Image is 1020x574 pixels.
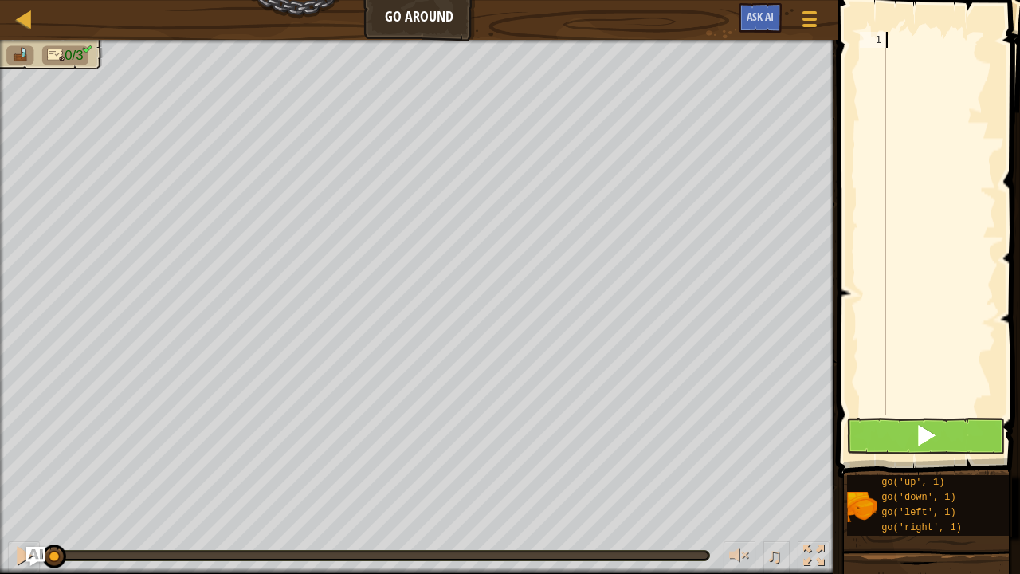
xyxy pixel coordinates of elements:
[846,418,1005,454] button: Shift+Enter: Run current code.
[881,507,956,518] span: go('left', 1)
[798,541,830,574] button: Toggle fullscreen
[739,3,782,33] button: Ask AI
[881,492,956,503] span: go('down', 1)
[42,46,88,65] li: Only 3 lines of code
[860,32,886,48] div: 1
[724,541,755,574] button: Adjust volume
[847,492,877,522] img: portrait.png
[65,48,83,63] span: 0/3
[767,544,783,568] span: ♫
[881,522,962,533] span: go('right', 1)
[763,541,790,574] button: ♫
[8,541,40,574] button: Ctrl + P: Pause
[26,547,45,566] button: Ask AI
[790,3,830,41] button: Show game menu
[881,477,944,488] span: go('up', 1)
[6,46,33,65] li: Go to the raft.
[747,9,774,24] span: Ask AI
